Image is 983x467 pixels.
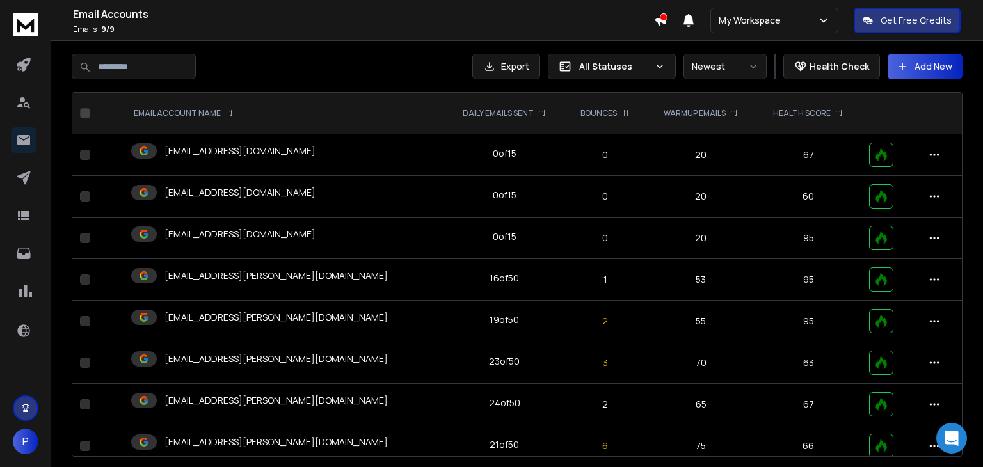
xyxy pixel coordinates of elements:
p: 1 [573,273,638,286]
p: 2 [573,398,638,411]
p: [EMAIL_ADDRESS][PERSON_NAME][DOMAIN_NAME] [164,352,388,365]
p: 2 [573,315,638,328]
td: 60 [756,176,861,218]
td: 67 [756,384,861,425]
p: 0 [573,232,638,244]
button: P [13,429,38,454]
p: 0 [573,148,638,161]
td: 67 [756,134,861,176]
div: 21 of 50 [490,438,519,451]
p: 6 [573,439,638,452]
div: 0 of 15 [493,230,516,243]
h1: Email Accounts [73,6,654,22]
p: [EMAIL_ADDRESS][PERSON_NAME][DOMAIN_NAME] [164,394,388,407]
button: Export [472,54,540,79]
button: Add New [888,54,963,79]
td: 20 [646,218,756,259]
p: [EMAIL_ADDRESS][PERSON_NAME][DOMAIN_NAME] [164,311,388,324]
p: WARMUP EMAILS [664,108,726,118]
button: Get Free Credits [854,8,961,33]
p: My Workspace [719,14,786,27]
td: 20 [646,176,756,218]
td: 75 [646,425,756,467]
td: 95 [756,301,861,342]
td: 55 [646,301,756,342]
p: Get Free Credits [881,14,952,27]
td: 20 [646,134,756,176]
div: 0 of 15 [493,189,516,202]
p: Emails : [73,24,654,35]
p: All Statuses [579,60,650,73]
p: [EMAIL_ADDRESS][PERSON_NAME][DOMAIN_NAME] [164,436,388,448]
p: 0 [573,190,638,203]
p: [EMAIL_ADDRESS][DOMAIN_NAME] [164,145,316,157]
td: 95 [756,218,861,259]
td: 70 [646,342,756,384]
p: 3 [573,356,638,369]
p: [EMAIL_ADDRESS][PERSON_NAME][DOMAIN_NAME] [164,269,388,282]
img: logo [13,13,38,36]
span: 9 / 9 [101,24,115,35]
p: BOUNCES [580,108,617,118]
div: 0 of 15 [493,147,516,160]
td: 95 [756,259,861,301]
td: 65 [646,384,756,425]
p: Health Check [810,60,869,73]
p: [EMAIL_ADDRESS][DOMAIN_NAME] [164,228,316,241]
p: DAILY EMAILS SENT [463,108,534,118]
div: 16 of 50 [490,272,519,285]
div: 19 of 50 [490,313,519,326]
p: HEALTH SCORE [773,108,831,118]
div: 23 of 50 [489,355,520,368]
td: 66 [756,425,861,467]
div: EMAIL ACCOUNT NAME [134,108,234,118]
button: Health Check [783,54,880,79]
td: 53 [646,259,756,301]
button: Newest [683,54,767,79]
div: Open Intercom Messenger [936,423,967,454]
p: [EMAIL_ADDRESS][DOMAIN_NAME] [164,186,316,199]
td: 63 [756,342,861,384]
div: 24 of 50 [489,397,520,409]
